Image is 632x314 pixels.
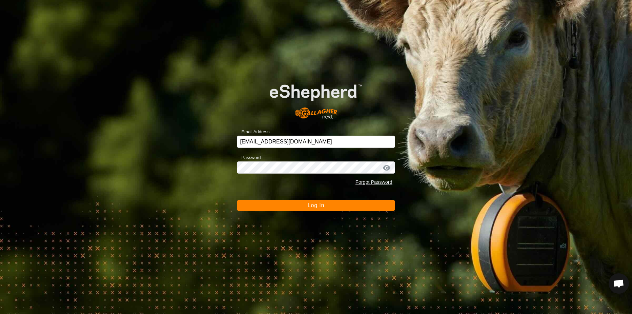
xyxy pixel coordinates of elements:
span: Log In [308,202,324,208]
img: E-shepherd Logo [253,71,379,125]
a: Forgot Password [355,179,392,185]
button: Log In [237,200,395,211]
input: Email Address [237,136,395,148]
div: Open chat [609,273,629,294]
label: Email Address [237,129,269,135]
label: Password [237,154,261,161]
